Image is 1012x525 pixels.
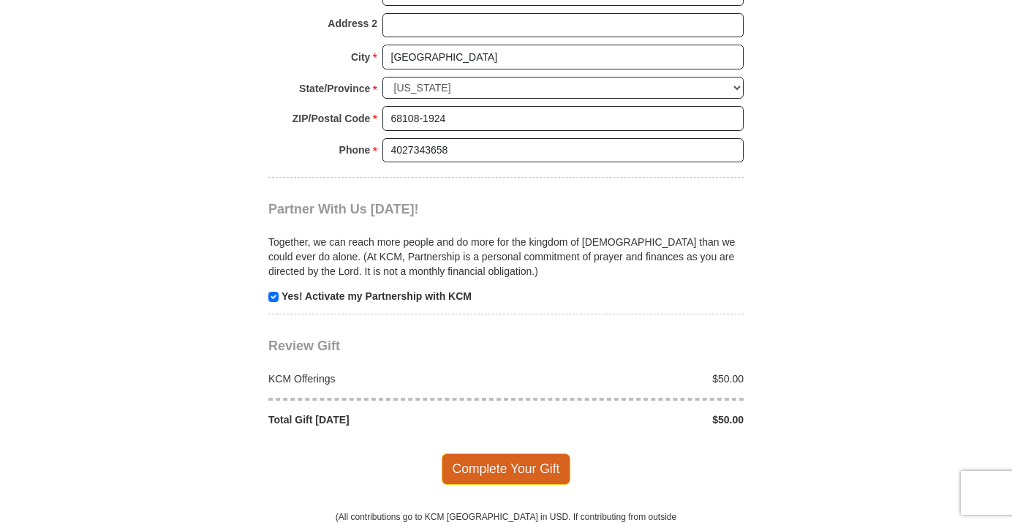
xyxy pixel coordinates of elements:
[268,202,419,216] span: Partner With Us [DATE]!
[268,235,744,279] p: Together, we can reach more people and do more for the kingdom of [DEMOGRAPHIC_DATA] than we coul...
[261,412,507,427] div: Total Gift [DATE]
[506,412,752,427] div: $50.00
[442,453,571,484] span: Complete Your Gift
[506,371,752,386] div: $50.00
[282,290,472,302] strong: Yes! Activate my Partnership with KCM
[268,339,340,353] span: Review Gift
[292,108,371,129] strong: ZIP/Postal Code
[328,13,377,34] strong: Address 2
[261,371,507,386] div: KCM Offerings
[351,47,370,67] strong: City
[299,78,370,99] strong: State/Province
[339,140,371,160] strong: Phone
